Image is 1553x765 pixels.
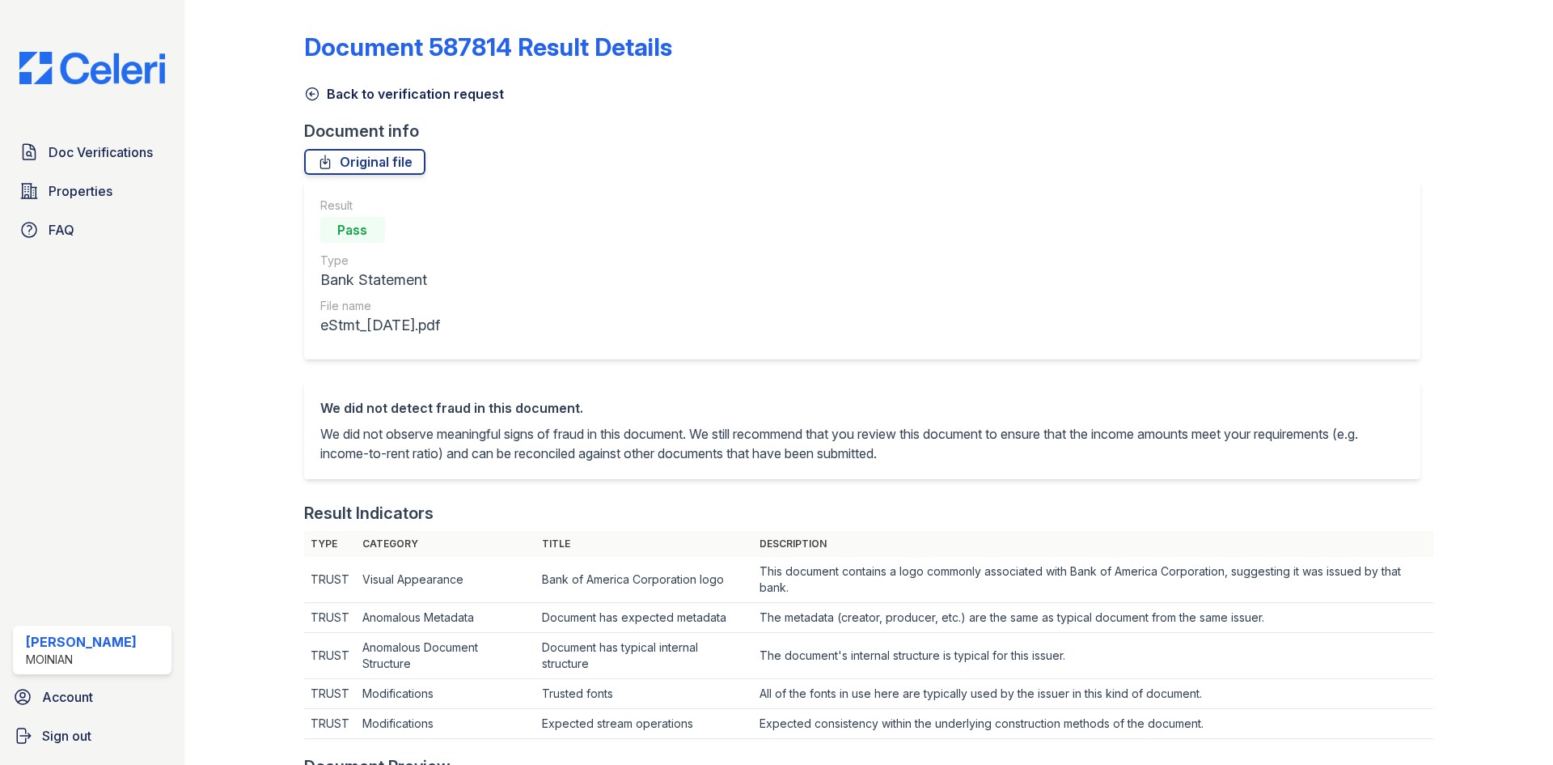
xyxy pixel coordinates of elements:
th: Type [304,531,356,557]
div: Result Indicators [304,502,434,525]
p: We did not observe meaningful signs of fraud in this document. We still recommend that you review... [320,424,1404,463]
div: [PERSON_NAME] [26,632,137,652]
td: Anomalous Metadata [356,603,535,633]
div: eStmt_[DATE].pdf [320,314,440,337]
td: Document has typical internal structure [535,633,753,679]
td: Anomalous Document Structure [356,633,535,679]
div: File name [320,298,440,314]
td: Modifications [356,709,535,739]
a: Original file [304,149,425,175]
td: TRUST [304,603,356,633]
th: Category [356,531,535,557]
td: Trusted fonts [535,679,753,709]
div: Document info [304,120,1433,142]
td: This document contains a logo commonly associated with Bank of America Corporation, suggesting it... [753,557,1433,603]
td: TRUST [304,709,356,739]
span: FAQ [49,220,74,240]
span: Sign out [42,726,91,746]
td: Expected stream operations [535,709,753,739]
a: FAQ [13,214,171,246]
td: Bank of America Corporation logo [535,557,753,603]
td: TRUST [304,679,356,709]
img: CE_Logo_Blue-a8612792a0a2168367f1c8372b55b34899dd931a85d93a1a3d3e32e68fde9ad4.png [6,52,178,84]
div: Type [320,253,440,269]
div: We did not detect fraud in this document. [320,398,1404,418]
span: Account [42,687,93,707]
td: Visual Appearance [356,557,535,603]
a: Account [6,681,178,713]
div: Result [320,198,440,214]
div: Pass [320,217,385,243]
td: Document has expected metadata [535,603,753,633]
td: All of the fonts in use here are typically used by the issuer in this kind of document. [753,679,1433,709]
td: Modifications [356,679,535,709]
a: Back to verification request [304,84,504,104]
span: Properties [49,181,112,201]
a: Properties [13,175,171,207]
td: The document's internal structure is typical for this issuer. [753,633,1433,679]
td: Expected consistency within the underlying construction methods of the document. [753,709,1433,739]
span: Doc Verifications [49,142,153,162]
td: TRUST [304,557,356,603]
div: Bank Statement [320,269,440,291]
td: TRUST [304,633,356,679]
a: Document 587814 Result Details [304,32,672,62]
a: Doc Verifications [13,136,171,168]
td: The metadata (creator, producer, etc.) are the same as typical document from the same issuer. [753,603,1433,633]
a: Sign out [6,720,178,752]
div: Moinian [26,652,137,668]
th: Description [753,531,1433,557]
th: Title [535,531,753,557]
